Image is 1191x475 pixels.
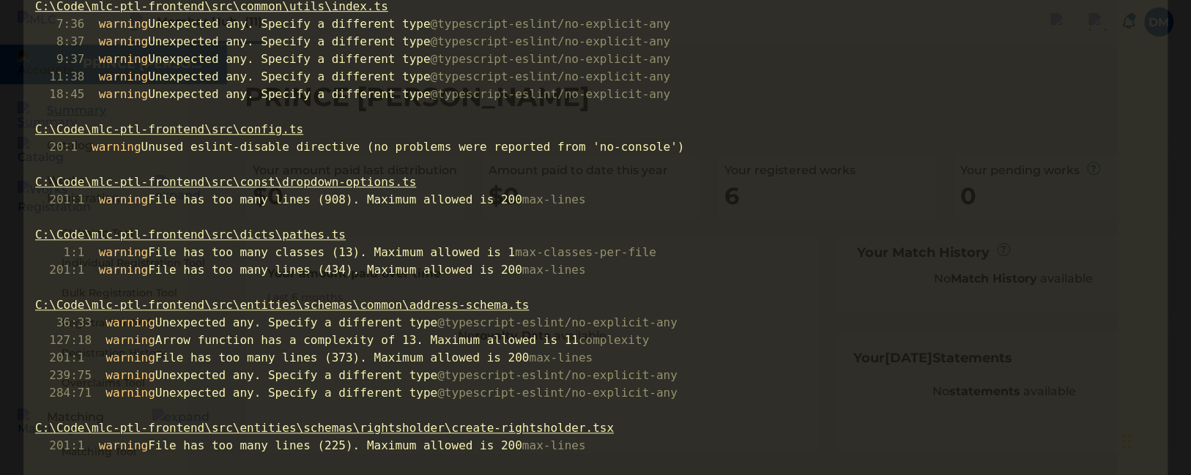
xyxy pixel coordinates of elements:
[522,263,586,277] span: max-lines
[35,122,303,136] u: C:\Code\mlc-ptl-frontend\src\config.ts
[99,52,148,66] span: warning
[49,333,92,347] span: 127:18
[437,368,678,382] span: @typescript-eslint/no-explicit-any
[105,368,155,382] span: warning
[522,438,586,452] span: max-lines
[35,52,670,66] span: Unexpected any. Specify a different type
[35,386,678,400] span: Unexpected any. Specify a different type
[579,333,649,347] span: complexity
[430,52,670,66] span: @typescript-eslint/no-explicit-any
[49,368,92,382] span: 239:75
[99,87,148,101] span: warning
[35,17,670,31] span: Unexpected any. Specify a different type
[35,175,416,189] u: C:\Code\mlc-ptl-frontend\src\const\dropdown-options.ts
[49,87,84,101] span: 18:45
[92,140,141,154] span: warning
[35,263,585,277] span: File has too many lines (434). Maximum allowed is 200
[430,17,670,31] span: @typescript-eslint/no-explicit-any
[35,438,585,452] span: File has too many lines (225). Maximum allowed is 200
[35,70,670,83] span: Unexpected any. Specify a different type
[49,351,84,364] span: 201:1
[99,438,148,452] span: warning
[49,70,84,83] span: 11:38
[49,386,92,400] span: 284:71
[56,17,85,31] span: 7:36
[64,245,85,259] span: 1:1
[430,70,670,83] span: @typescript-eslint/no-explicit-any
[56,34,85,48] span: 8:37
[35,351,593,364] span: File has too many lines (373). Maximum allowed is 200
[515,245,656,259] span: max-classes-per-file
[49,140,78,154] span: 20:1
[35,298,529,312] u: C:\Code\mlc-ptl-frontend\src\entities\schemas\common\address-schema.ts
[35,421,614,435] u: C:\Code\mlc-ptl-frontend\src\entities\schemas\rightsholder\create-rightsholder.tsx
[49,192,84,206] span: 201:1
[430,34,670,48] span: @typescript-eslint/no-explicit-any
[437,315,678,329] span: @typescript-eslint/no-explicit-any
[529,351,593,364] span: max-lines
[105,333,155,347] span: warning
[35,245,656,259] span: File has too many classes (13). Maximum allowed is 1
[35,192,585,206] span: File has too many lines (908). Maximum allowed is 200
[105,386,155,400] span: warning
[99,17,148,31] span: warning
[35,140,684,154] span: Unused eslint-disable directive (no problems were reported from 'no-console')
[35,333,649,347] span: Arrow function has a complexity of 13. Maximum allowed is 11
[35,87,670,101] span: Unexpected any. Specify a different type
[35,315,678,329] span: Unexpected any. Specify a different type
[49,438,84,452] span: 201:1
[99,192,148,206] span: warning
[522,192,586,206] span: max-lines
[49,263,84,277] span: 201:1
[437,386,678,400] span: @typescript-eslint/no-explicit-any
[56,52,85,66] span: 9:37
[35,368,678,382] span: Unexpected any. Specify a different type
[99,34,148,48] span: warning
[105,315,155,329] span: warning
[99,70,148,83] span: warning
[56,315,92,329] span: 36:33
[35,34,670,48] span: Unexpected any. Specify a different type
[430,87,670,101] span: @typescript-eslint/no-explicit-any
[99,245,148,259] span: warning
[99,263,148,277] span: warning
[105,351,155,364] span: warning
[35,228,346,242] u: C:\Code\mlc-ptl-frontend\src\dicts\pathes.ts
